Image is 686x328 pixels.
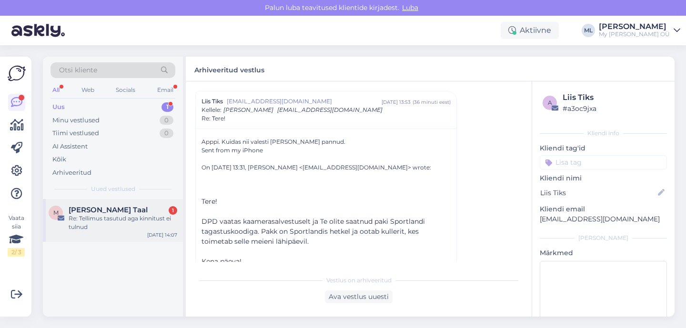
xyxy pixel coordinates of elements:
div: Email [155,84,175,96]
div: All [50,84,61,96]
div: [DATE] 14:07 [147,231,177,239]
div: Apppi. Kuidas nii valesti [PERSON_NAME] pannud. [202,138,451,277]
span: Kena päeva! [202,257,242,266]
span: Kellele : [202,106,222,113]
span: Otsi kliente [59,65,97,75]
span: Luba [399,3,421,12]
p: Kliendi nimi [540,173,667,183]
p: Kliendi email [540,204,667,214]
div: Kliendi info [540,129,667,138]
span: DPD vaatas kaamerasalvestuselt ja Te olite saatnud paki Sportlandi tagastuskoodiga. Pakk on Sport... [202,217,425,246]
div: Uus [52,102,65,112]
div: # a3oc9jxa [563,103,664,114]
span: Uued vestlused [91,185,135,193]
div: Re: Tellimus tasutud aga kinnitust ei tulnud [69,214,177,231]
div: Arhiveeritud [52,168,91,178]
span: [EMAIL_ADDRESS][DOMAIN_NAME] [277,106,383,113]
div: My [PERSON_NAME] OÜ [599,30,670,38]
input: Lisa tag [540,155,667,169]
div: ML [582,24,595,37]
span: Merle Taal [69,206,148,214]
div: 1 [161,102,173,112]
span: Tere! [202,197,217,206]
div: Aktiivne [501,22,559,39]
span: [PERSON_NAME] [223,106,273,113]
label: Arhiveeritud vestlus [194,62,264,75]
div: Ava vestlus uuesti [325,290,393,303]
div: [PERSON_NAME] [599,23,670,30]
img: Askly Logo [8,64,26,82]
div: Sent from my iPhone [202,146,451,155]
div: 0 [160,129,173,138]
span: [EMAIL_ADDRESS][DOMAIN_NAME] [227,97,382,106]
div: 0 [160,116,173,125]
span: a [548,99,552,106]
div: Minu vestlused [52,116,100,125]
div: Kõik [52,155,66,164]
span: M [53,209,59,216]
blockquote: On [DATE] 13:31, [PERSON_NAME] <[EMAIL_ADDRESS][DOMAIN_NAME]> wrote: [202,163,451,180]
div: 2 / 3 [8,248,25,257]
div: Vaata siia [8,214,25,257]
div: Tiimi vestlused [52,129,99,138]
a: [PERSON_NAME]My [PERSON_NAME] OÜ [599,23,680,38]
div: ( 36 minuti eest ) [413,99,451,106]
p: [EMAIL_ADDRESS][DOMAIN_NAME] [540,214,667,224]
div: AI Assistent [52,142,88,151]
p: Märkmed [540,248,667,258]
span: Liis Tiks [202,97,223,106]
div: Web [80,84,96,96]
div: Socials [114,84,137,96]
div: [PERSON_NAME] [540,234,667,242]
div: 1 [169,206,177,215]
div: [DATE] 13:53 [382,99,411,106]
span: Vestlus on arhiveeritud [326,276,392,285]
input: Lisa nimi [540,188,656,198]
p: Kliendi tag'id [540,143,667,153]
div: Liis Tiks [563,92,664,103]
span: Re: Tere! [202,114,225,123]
